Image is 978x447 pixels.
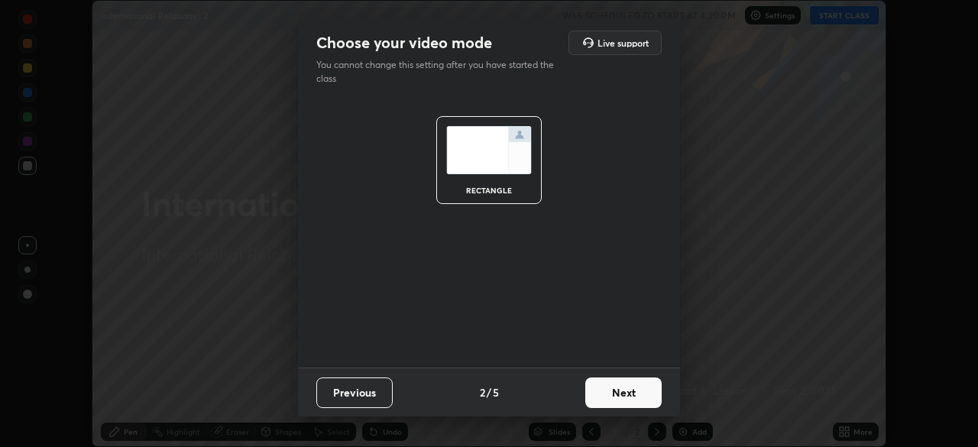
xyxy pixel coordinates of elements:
[597,38,649,47] h5: Live support
[493,384,499,400] h4: 5
[458,186,520,194] div: rectangle
[446,126,532,174] img: normalScreenIcon.ae25ed63.svg
[487,384,491,400] h4: /
[316,33,492,53] h2: Choose your video mode
[585,377,662,408] button: Next
[316,58,564,86] p: You cannot change this setting after you have started the class
[316,377,393,408] button: Previous
[480,384,485,400] h4: 2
